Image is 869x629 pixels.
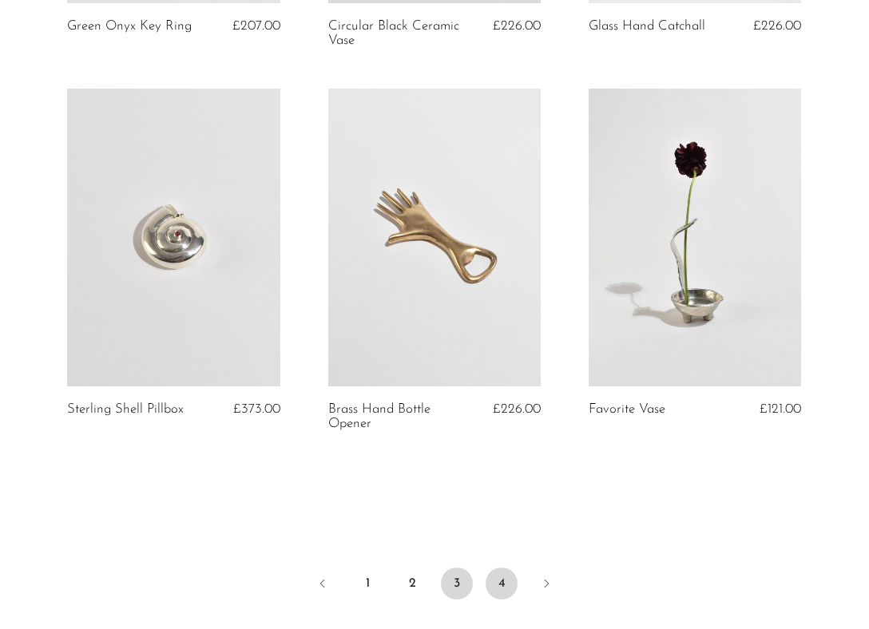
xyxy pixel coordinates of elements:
span: £226.00 [753,19,801,33]
span: £226.00 [493,402,541,416]
a: Favorite Vase [589,402,665,417]
a: Brass Hand Bottle Opener [328,402,467,432]
a: 1 [351,568,383,599]
span: £373.00 [233,402,280,416]
span: £226.00 [493,19,541,33]
a: Sterling Shell Pillbox [67,402,184,417]
a: Next [530,568,562,603]
a: Previous [307,568,339,603]
span: £207.00 [232,19,280,33]
a: 4 [486,568,518,599]
a: Green Onyx Key Ring [67,19,192,34]
a: Glass Hand Catchall [589,19,705,34]
a: Circular Black Ceramic Vase [328,19,467,49]
span: £121.00 [760,402,801,416]
span: 3 [441,568,473,599]
a: 2 [396,568,428,599]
